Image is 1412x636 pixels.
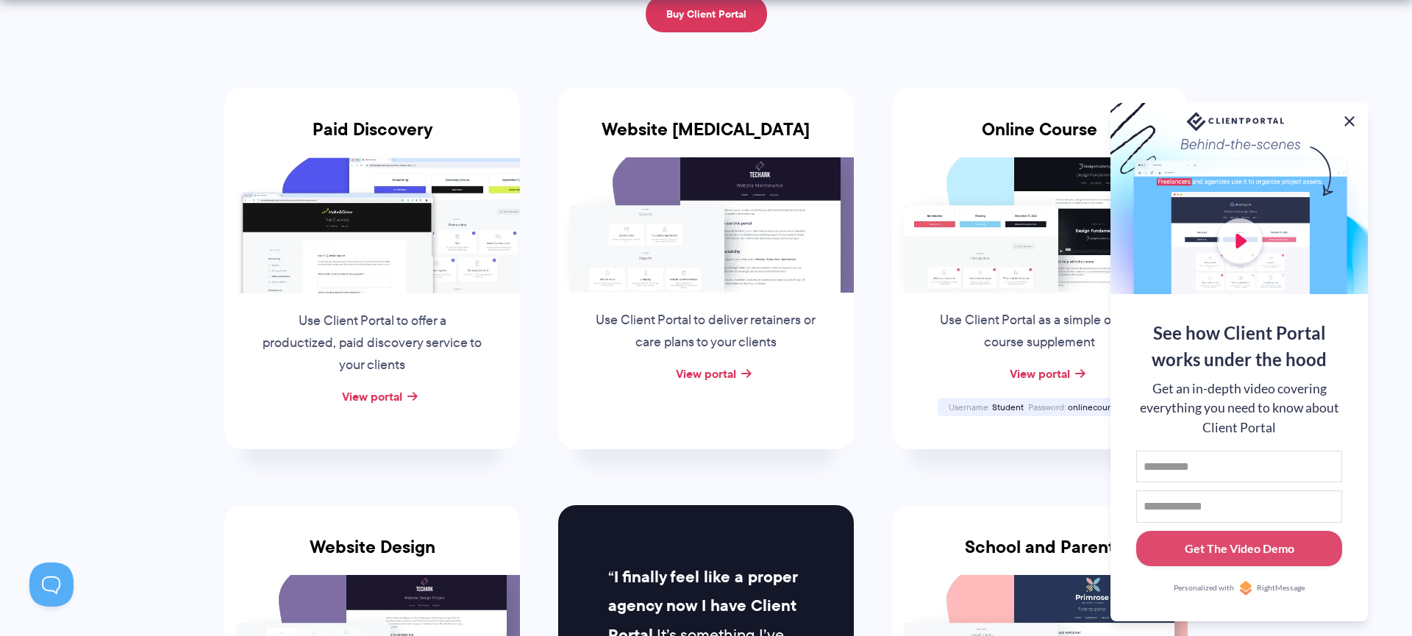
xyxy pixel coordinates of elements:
span: Personalized with [1174,582,1234,594]
p: Use Client Portal as a simple online course supplement [928,310,1152,354]
span: Student [992,401,1024,413]
span: Username [949,401,990,413]
p: Use Client Portal to deliver retainers or care plans to your clients [594,310,818,354]
h3: School and Parent [892,537,1188,575]
span: Password [1028,401,1066,413]
a: View portal [342,387,402,405]
a: View portal [676,365,736,382]
h3: Website Design [224,537,520,575]
h3: Website [MEDICAL_DATA] [558,119,854,157]
iframe: Toggle Customer Support [29,562,74,607]
div: See how Client Portal works under the hood [1136,320,1342,373]
h3: Online Course [892,119,1188,157]
h3: Paid Discovery [224,119,520,157]
span: onlinecourse123 [1068,401,1131,413]
a: View portal [1010,365,1070,382]
a: Personalized withRightMessage [1136,581,1342,596]
span: RightMessage [1257,582,1305,594]
div: Get The Video Demo [1185,540,1294,557]
img: Personalized with RightMessage [1238,581,1253,596]
p: Use Client Portal to offer a productized, paid discovery service to your clients [260,310,484,376]
div: Get an in-depth video covering everything you need to know about Client Portal [1136,379,1342,437]
button: Get The Video Demo [1136,531,1342,567]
